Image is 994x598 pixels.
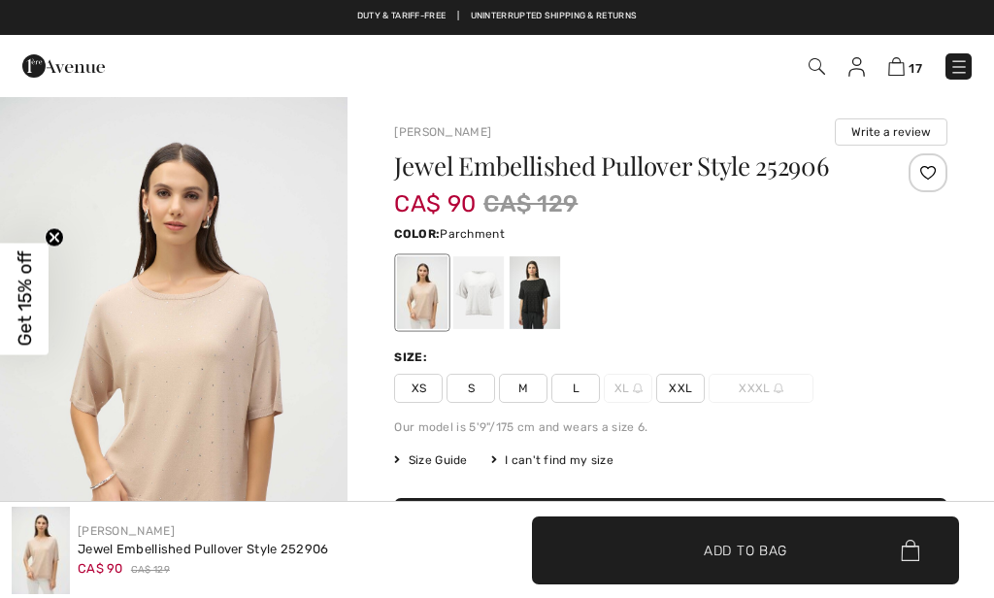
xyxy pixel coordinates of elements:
span: 17 [909,61,922,76]
div: Vanilla [453,256,504,329]
div: Black [510,256,560,329]
span: XXL [656,374,705,403]
span: S [447,374,495,403]
span: Size Guide [394,451,467,469]
img: Menu [949,57,969,77]
a: 17 [888,54,922,78]
span: CA$ 90 [394,171,476,217]
a: [PERSON_NAME] [78,524,175,538]
button: Close teaser [45,228,64,248]
img: ring-m.svg [774,383,783,393]
span: L [551,374,600,403]
span: Add to Bag [704,540,787,560]
span: M [499,374,547,403]
div: Parchment [397,256,447,329]
h1: Jewel Embellished Pullover Style 252906 [394,153,855,179]
img: Jewel Embellished Pullover Style 252906 [12,507,70,594]
button: Add to Bag [394,498,947,566]
img: 1ère Avenue [22,47,105,85]
span: Get 15% off [14,251,36,347]
div: Size: [394,349,431,366]
span: CA$ 129 [131,563,170,578]
span: XXXL [709,374,813,403]
span: Parchment [440,227,505,241]
a: [PERSON_NAME] [394,125,491,139]
button: Write a review [835,118,947,146]
img: Search [809,58,825,75]
span: XS [394,374,443,403]
img: Bag.svg [901,540,919,561]
img: Shopping Bag [888,57,905,76]
span: Color: [394,227,440,241]
span: CA$ 90 [78,561,123,576]
div: Jewel Embellished Pullover Style 252906 [78,540,329,559]
div: I can't find my size [491,451,613,469]
img: ring-m.svg [633,383,643,393]
span: XL [604,374,652,403]
div: Our model is 5'9"/175 cm and wears a size 6. [394,418,947,436]
button: Add to Bag [532,516,959,584]
a: 1ère Avenue [22,55,105,74]
span: CA$ 129 [483,186,578,221]
img: My Info [848,57,865,77]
